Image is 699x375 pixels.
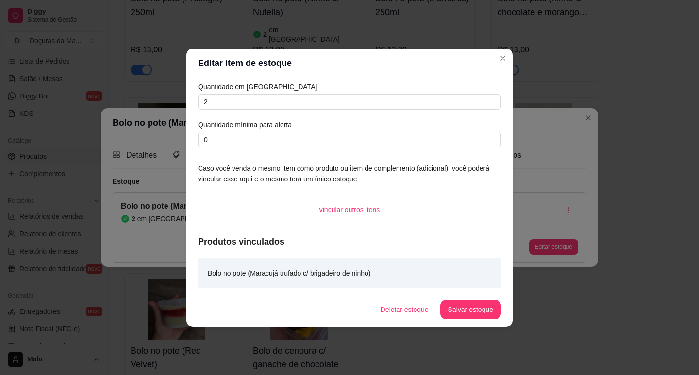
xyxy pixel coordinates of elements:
[186,49,513,78] header: Editar item de estoque
[312,200,388,219] button: vincular outros itens
[198,119,501,130] article: Quantidade mínima para alerta
[373,300,436,319] button: Deletar estoque
[198,163,501,184] article: Caso você venda o mesmo item como produto ou item de complemento (adicional), você poderá vincula...
[208,268,370,278] article: Bolo no pote (Maracujá trufado c/ brigadeiro de ninho)
[495,50,511,66] button: Close
[198,235,501,248] article: Produtos vinculados
[198,82,501,92] article: Quantidade em [GEOGRAPHIC_DATA]
[440,300,501,319] button: Salvar estoque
